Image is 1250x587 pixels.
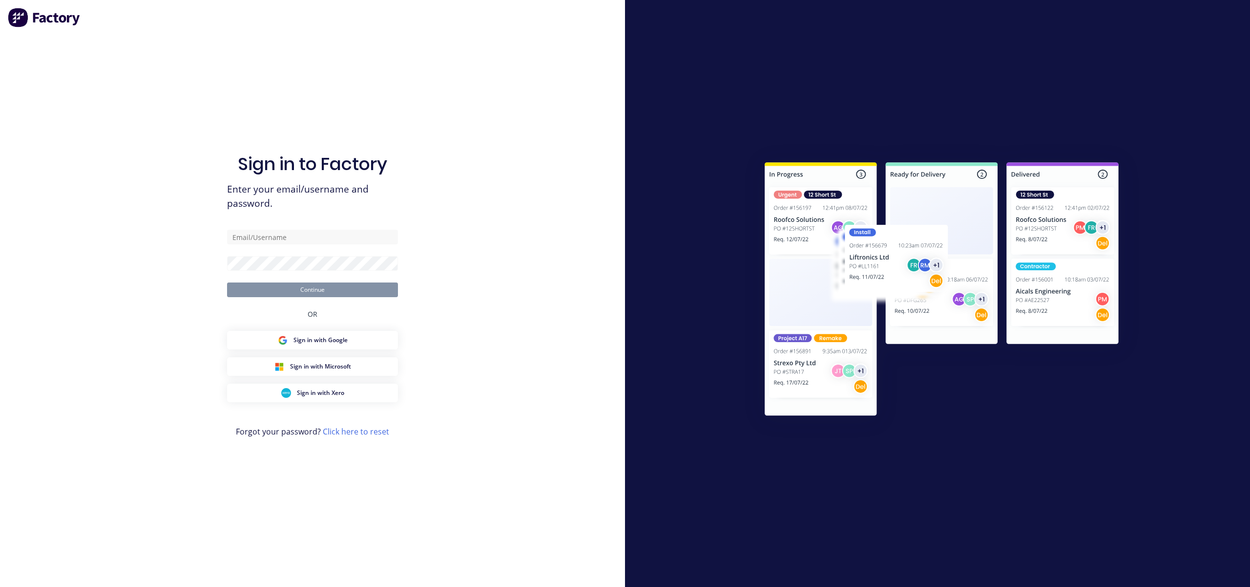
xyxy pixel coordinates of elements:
img: Sign in [743,143,1140,439]
span: Sign in with Google [293,336,348,345]
span: Sign in with Microsoft [290,362,351,371]
span: Forgot your password? [236,426,389,437]
button: Google Sign inSign in with Google [227,331,398,349]
img: Xero Sign in [281,388,291,398]
button: Continue [227,283,398,297]
span: Enter your email/username and password. [227,182,398,211]
input: Email/Username [227,230,398,244]
img: Microsoft Sign in [274,362,284,371]
a: Click here to reset [323,426,389,437]
button: Xero Sign inSign in with Xero [227,384,398,402]
button: Microsoft Sign inSign in with Microsoft [227,357,398,376]
img: Google Sign in [278,335,288,345]
img: Factory [8,8,81,27]
h1: Sign in to Factory [238,153,387,174]
div: OR [308,297,317,331]
span: Sign in with Xero [297,389,344,397]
